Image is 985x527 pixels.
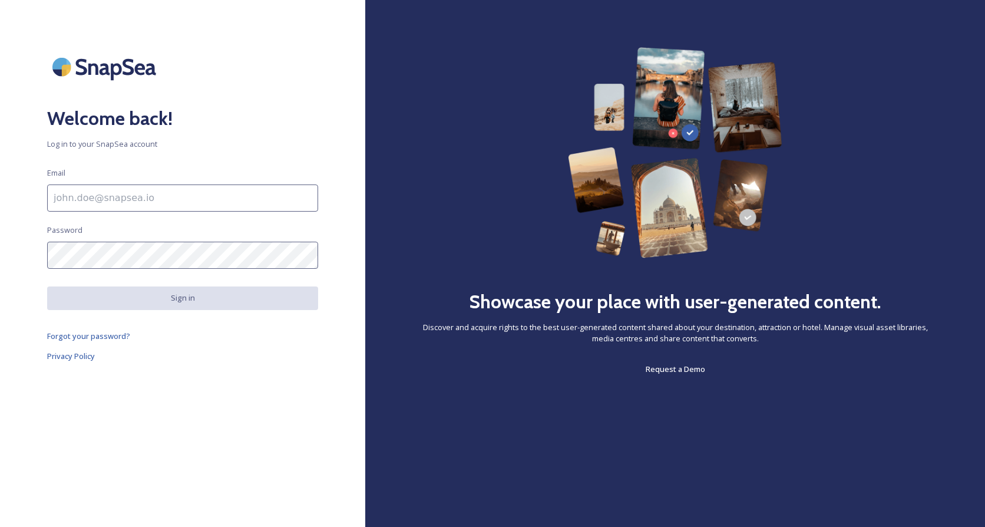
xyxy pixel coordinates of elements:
[47,225,82,236] span: Password
[47,351,95,361] span: Privacy Policy
[568,47,783,258] img: 63b42ca75bacad526042e722_Group%20154-p-800.png
[47,331,130,341] span: Forgot your password?
[646,364,705,374] span: Request a Demo
[47,167,65,179] span: Email
[469,288,881,316] h2: Showcase your place with user-generated content.
[646,362,705,376] a: Request a Demo
[47,139,318,150] span: Log in to your SnapSea account
[47,349,318,363] a: Privacy Policy
[412,322,938,344] span: Discover and acquire rights to the best user-generated content shared about your destination, att...
[47,104,318,133] h2: Welcome back!
[47,329,318,343] a: Forgot your password?
[47,286,318,309] button: Sign in
[47,185,318,212] input: john.doe@snapsea.io
[47,47,165,87] img: SnapSea Logo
